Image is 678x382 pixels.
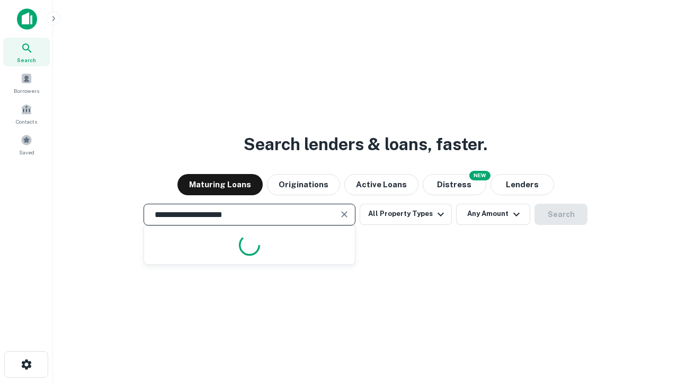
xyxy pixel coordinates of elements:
a: Saved [3,130,50,159]
a: Borrowers [3,68,50,97]
a: Contacts [3,99,50,128]
button: Originations [267,174,340,195]
button: Any Amount [456,204,530,225]
img: capitalize-icon.png [17,8,37,30]
button: Clear [337,207,352,222]
button: Active Loans [344,174,418,195]
span: Contacts [16,117,37,126]
span: Saved [19,148,34,157]
iframe: Chat Widget [625,297,678,348]
button: Lenders [490,174,554,195]
h3: Search lenders & loans, faster. [244,132,487,157]
div: NEW [469,171,490,180]
button: Maturing Loans [177,174,263,195]
a: Search [3,38,50,66]
span: Borrowers [14,86,39,95]
button: All Property Types [360,204,452,225]
button: Search distressed loans with lien and other non-mortgage details. [423,174,486,195]
span: Search [17,56,36,64]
